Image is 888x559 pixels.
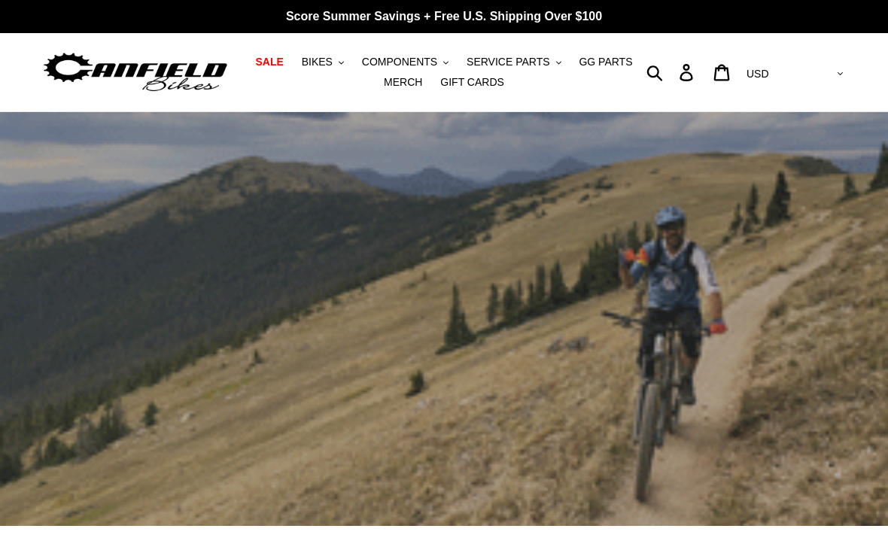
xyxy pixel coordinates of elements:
span: GG PARTS [579,56,632,68]
a: MERCH [376,72,430,93]
span: SALE [255,56,283,68]
span: COMPONENTS [362,56,437,68]
span: SERVICE PARTS [467,56,549,68]
span: GIFT CARDS [440,76,504,89]
a: GG PARTS [571,52,640,72]
span: MERCH [384,76,422,89]
button: COMPONENTS [354,52,456,72]
span: BIKES [302,56,333,68]
a: SALE [248,52,290,72]
img: Canfield Bikes [41,49,230,96]
button: BIKES [294,52,351,72]
a: GIFT CARDS [433,72,512,93]
button: SERVICE PARTS [459,52,568,72]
